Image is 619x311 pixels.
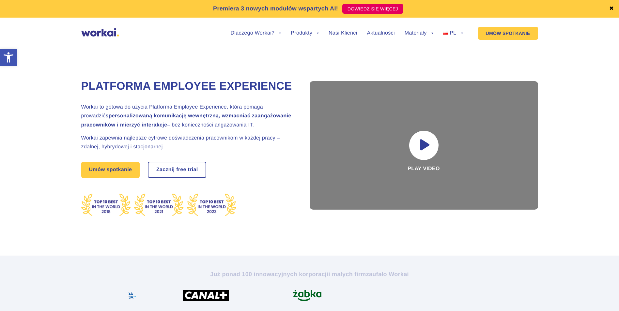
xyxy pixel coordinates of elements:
h2: Workai zapewnia najlepsze cyfrowe doświadczenia pracownikom w każdej pracy – zdalnej, hybrydowej ... [81,134,293,151]
a: Nasi Klienci [329,31,357,36]
div: Play video [310,81,538,210]
h2: Już ponad 100 innowacyjnych korporacji zaufało Workai [129,270,491,278]
a: Umów spotkanie [81,162,140,178]
span: PL [450,30,456,36]
a: Aktualności [367,31,395,36]
strong: spersonalizowaną komunikację wewnętrzną, wzmacniać zaangażowanie pracowników i mierzyć interakcje [81,113,291,127]
a: DOWIEDZ SIĘ WIĘCEJ [342,4,403,14]
a: Materiały [405,31,433,36]
h2: Workai to gotowa do użycia Platforma Employee Experience, która pomaga prowadzić – bez koniecznoś... [81,103,293,129]
i: i małych firm [328,271,366,277]
a: ✖ [609,6,614,11]
h1: Platforma Employee Experience [81,79,293,94]
a: Produkty [291,31,319,36]
p: Premiera 3 nowych modułów wspartych AI! [213,4,338,13]
a: UMÓW SPOTKANIE [478,27,538,40]
a: Dlaczego Workai? [231,31,281,36]
a: Zacznij free trial [148,162,206,177]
